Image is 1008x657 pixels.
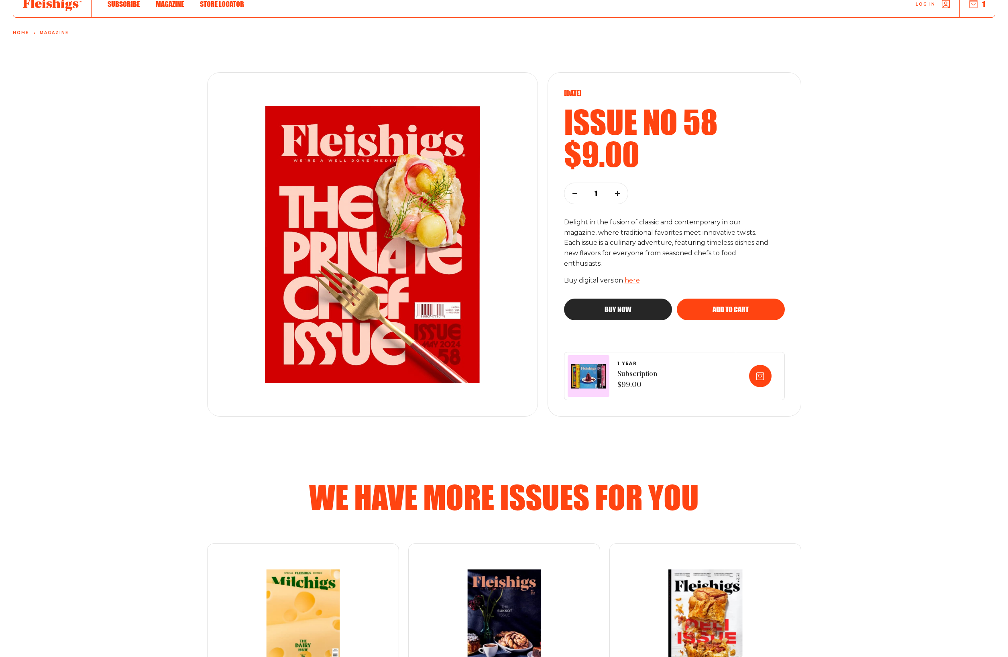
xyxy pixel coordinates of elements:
button: Add to cart [677,299,785,320]
span: Add to cart [713,306,749,313]
span: 1 YEAR [617,361,657,366]
span: Subscription $99.00 [617,369,657,391]
img: Issue number 58 [236,90,509,399]
h2: We Have More Issues For You [299,481,710,513]
a: Home [13,31,29,35]
span: Log in [916,1,935,7]
a: here [625,277,640,284]
button: Buy now [564,299,672,320]
p: Buy digital version [564,275,785,286]
h2: $9.00 [564,138,785,170]
a: 1 YEARSubscription $99.00 [617,361,657,391]
p: 1 [591,189,601,198]
span: Buy now [605,306,631,313]
img: Magazines image [571,364,606,389]
a: Magazine [40,31,69,35]
h2: Issue no 58 [564,106,785,138]
p: [DATE] [564,89,785,98]
p: Delight in the fusion of classic and contemporary in our magazine, where traditional favorites me... [564,217,771,269]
